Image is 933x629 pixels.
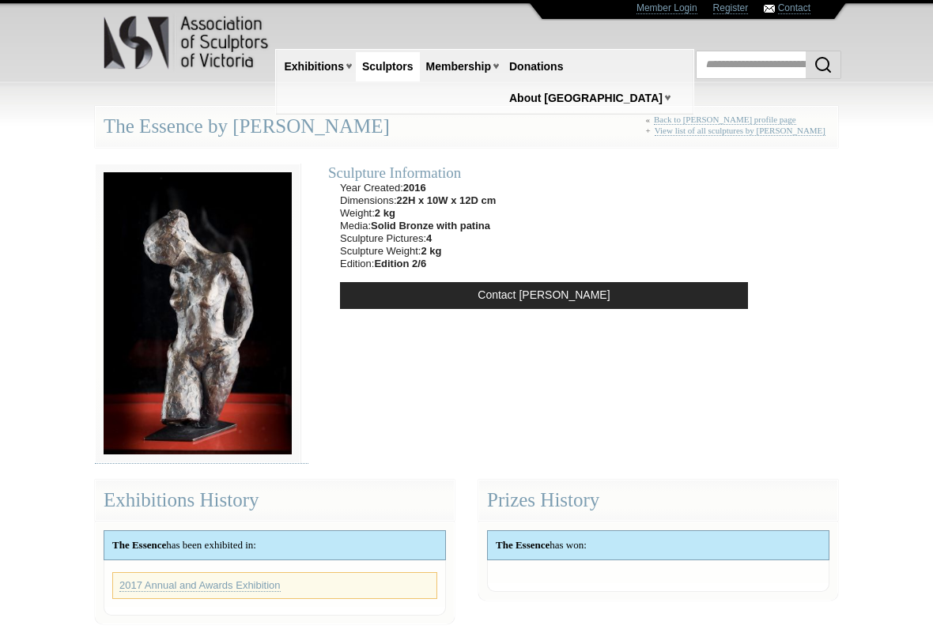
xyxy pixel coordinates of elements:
div: Sculpture Information [328,164,760,182]
div: has been exhibited in: [104,531,445,559]
li: Weight: [340,207,496,220]
strong: The Essence [496,539,550,551]
a: Membership [420,52,497,81]
img: logo.png [103,13,271,73]
li: Edition: [340,258,496,270]
div: Prizes History [478,480,838,522]
div: The Essence by [PERSON_NAME] [95,106,838,148]
strong: Solid Bronze with patina [371,220,490,232]
li: Sculpture Weight: [340,245,496,258]
strong: 4 [426,232,432,244]
strong: Edition 2/6 [374,258,426,269]
a: Member Login [636,2,697,14]
li: Media: [340,220,496,232]
li: Sculpture Pictures: [340,232,496,245]
strong: 2016 [403,182,426,194]
a: Donations [503,52,569,81]
div: Exhibitions History [95,480,455,522]
li: Dimensions: [340,194,496,207]
a: About [GEOGRAPHIC_DATA] [503,84,669,113]
a: 2017 Annual and Awards Exhibition [119,579,281,592]
li: Year Created: [340,182,496,194]
strong: The Essence [112,539,166,551]
strong: 2 kg [375,207,395,219]
strong: 22H x 10W x 12D cm [397,194,497,206]
a: Back to [PERSON_NAME] profile page [654,115,796,125]
a: Register [713,2,749,14]
a: Exhibitions [278,52,350,81]
div: has won: [488,531,829,559]
a: Contact [778,2,810,14]
img: 059-6__medium.jpg [95,164,300,463]
img: Search [814,55,833,74]
a: View list of all sculptures by [PERSON_NAME] [655,126,825,136]
a: Sculptors [356,52,420,81]
a: Contact [PERSON_NAME] [340,282,748,309]
strong: 2 kg [421,245,441,257]
div: « + [646,115,830,142]
img: Contact ASV [764,5,775,13]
